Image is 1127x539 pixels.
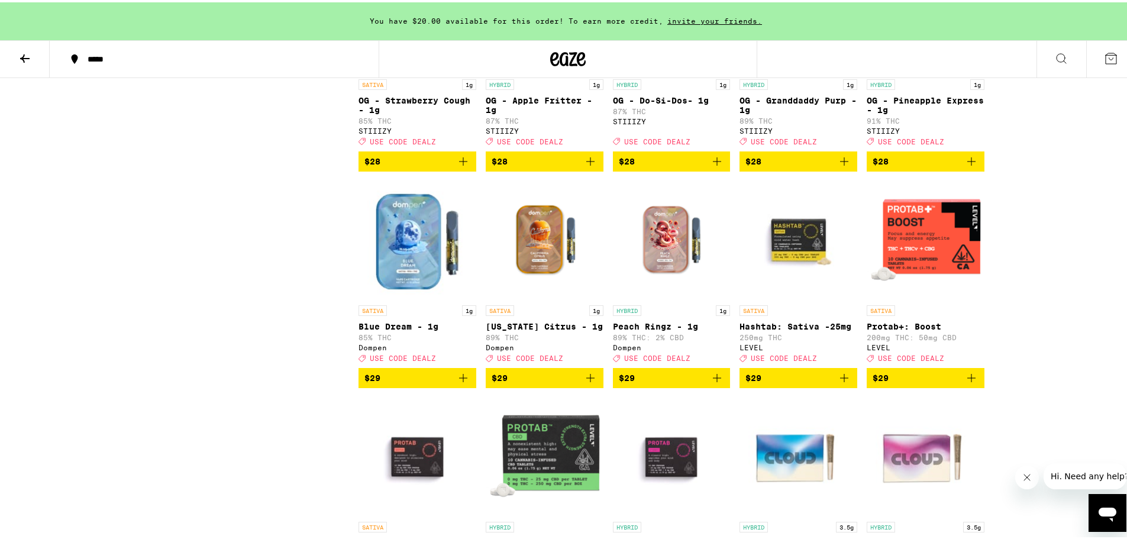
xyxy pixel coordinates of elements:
p: 1g [716,77,730,88]
span: $28 [364,154,380,164]
span: USE CODE DEALZ [624,135,690,143]
iframe: Button to launch messaging window [1089,492,1126,530]
span: $28 [745,154,761,164]
span: USE CODE DEALZ [751,135,817,143]
span: $29 [619,371,635,380]
p: HYBRID [740,519,768,530]
img: Dompen - Peach Ringz - 1g [613,179,731,297]
p: HYBRID [867,519,895,530]
p: Hashtab: Sativa -25mg [740,319,857,329]
p: OG - Granddaddy Purp - 1g [740,93,857,112]
span: $28 [492,154,508,164]
button: Add to bag [613,149,731,169]
p: 89% THC [486,331,603,339]
p: 3.5g [963,519,984,530]
span: USE CODE DEALZ [624,352,690,360]
button: Add to bag [359,149,476,169]
span: invite your friends. [663,15,766,22]
a: Open page for Peach Ringz - 1g from Dompen [613,179,731,366]
div: STIIIZY [740,125,857,133]
p: SATIVA [486,303,514,314]
p: SATIVA [359,77,387,88]
button: Add to bag [359,366,476,386]
span: USE CODE DEALZ [878,135,944,143]
span: Hi. Need any help? [7,8,85,18]
span: $28 [619,154,635,164]
a: Open page for Protab+: Boost from LEVEL [867,179,984,366]
p: OG - Strawberry Cough - 1g [359,93,476,112]
p: HYBRID [486,77,514,88]
div: STIIIZY [613,115,731,123]
button: Add to bag [867,149,984,169]
img: LEVEL - ProTab: Hybrid - 25mg [613,395,731,514]
button: Add to bag [740,149,857,169]
p: 85% THC [359,331,476,339]
span: $28 [873,154,889,164]
p: 91% THC [867,115,984,122]
img: Dompen - California Citrus - 1g [486,179,603,297]
div: LEVEL [740,341,857,349]
button: Add to bag [867,366,984,386]
div: Dompen [359,341,476,349]
img: Dompen - Blue Dream - 1g [359,179,476,297]
img: LEVEL - Hashtab: Sativa -25mg [740,179,857,297]
button: Add to bag [486,366,603,386]
span: $29 [873,371,889,380]
p: Blue Dream - 1g [359,319,476,329]
p: 89% THC [740,115,857,122]
div: STIIIZY [486,125,603,133]
p: OG - Pineapple Express - 1g [867,93,984,112]
p: Peach Ringz - 1g [613,319,731,329]
p: 87% THC [486,115,603,122]
p: 89% THC: 2% CBD [613,331,731,339]
p: 1g [589,303,603,314]
a: Open page for Blue Dream - 1g from Dompen [359,179,476,366]
span: USE CODE DEALZ [751,352,817,360]
p: 87% THC [613,105,731,113]
span: $29 [364,371,380,380]
p: 1g [462,303,476,314]
p: HYBRID [867,77,895,88]
div: LEVEL [867,341,984,349]
a: Open page for Hashtab: Sativa -25mg from LEVEL [740,179,857,366]
p: SATIVA [359,303,387,314]
p: 200mg THC: 50mg CBD [867,331,984,339]
img: LEVEL - ProTab: Sativa - 25mg [359,395,476,514]
p: 85% THC [359,115,476,122]
p: Protab+: Boost [867,319,984,329]
p: 1g [843,77,857,88]
p: HYBRID [613,77,641,88]
span: $29 [492,371,508,380]
p: 1g [970,77,984,88]
span: USE CODE DEALZ [878,352,944,360]
p: HYBRID [486,519,514,530]
img: LEVEL - Protab+: Boost [867,179,984,297]
div: Dompen [613,341,731,349]
div: Dompen [486,341,603,349]
img: LEVEL - Protab: CBD - 25mg [486,395,603,514]
button: Add to bag [740,366,857,386]
p: SATIVA [740,303,768,314]
button: Add to bag [613,366,731,386]
p: HYBRID [740,77,768,88]
span: You have $20.00 available for this order! To earn more credit, [370,15,663,22]
p: OG - Apple Fritter - 1g [486,93,603,112]
iframe: Close message [1015,463,1039,487]
p: 1g [589,77,603,88]
img: Cloud - Runtz 10-Pack - 3.5g [867,395,984,514]
span: $29 [745,371,761,380]
p: [US_STATE] Citrus - 1g [486,319,603,329]
span: USE CODE DEALZ [497,352,563,360]
p: 250mg THC [740,331,857,339]
p: HYBRID [613,303,641,314]
div: STIIIZY [867,125,984,133]
p: 1g [716,303,730,314]
p: SATIVA [867,303,895,314]
span: USE CODE DEALZ [497,135,563,143]
img: Cloud - Blue Dream 1:1 CBD 10-Pack - 3.5g [740,395,857,514]
p: 1g [462,77,476,88]
button: Add to bag [486,149,603,169]
p: 3.5g [836,519,857,530]
div: STIIIZY [359,125,476,133]
a: Open page for California Citrus - 1g from Dompen [486,179,603,366]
